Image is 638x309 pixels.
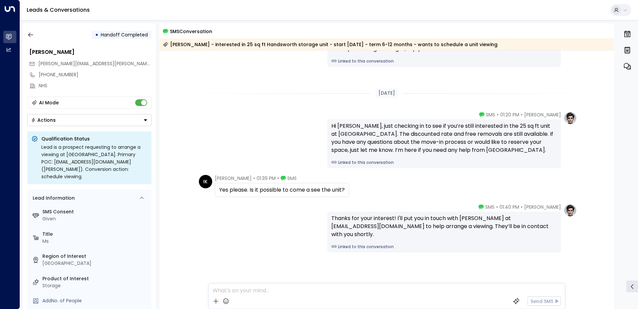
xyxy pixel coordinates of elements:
span: • [277,175,279,182]
button: Actions [27,114,151,126]
span: 01:40 PM [500,204,519,210]
label: Region of Interest [42,253,149,260]
p: Qualification Status [41,135,147,142]
img: profile-logo.png [564,204,577,217]
span: SMS Conversation [170,27,212,35]
div: Actions [31,117,56,123]
a: Linked to this conversation [331,58,557,64]
div: NHS [39,82,151,89]
span: • [521,204,523,210]
span: • [521,111,523,118]
span: [PERSON_NAME] [215,175,252,182]
div: [PERSON_NAME] [29,48,151,56]
div: AddNo. of People [42,297,149,304]
div: [PHONE_NUMBER] [39,71,151,78]
span: [PERSON_NAME] [524,111,561,118]
div: IK [199,175,212,188]
label: Product of Interest [42,275,149,282]
span: [PERSON_NAME][EMAIL_ADDRESS][PERSON_NAME][DOMAIN_NAME] [38,60,189,67]
div: Thanks for your interest! I'll put you in touch with [PERSON_NAME] at [EMAIL_ADDRESS][DOMAIN_NAME... [331,214,557,238]
div: [DATE] [376,88,398,98]
a: Linked to this conversation [331,244,557,250]
label: SMS Consent [42,208,149,215]
span: SMS [486,111,495,118]
span: • [253,175,255,182]
span: SMS [287,175,297,182]
span: Handoff Completed [101,31,148,38]
a: Leads & Conversations [27,6,90,14]
span: [PERSON_NAME] [524,204,561,210]
div: Yes please. Is it possible to come a see the unit? [219,186,345,194]
a: Linked to this conversation [331,160,557,166]
span: SMS [485,204,495,210]
div: [GEOGRAPHIC_DATA] [42,260,149,267]
div: [PERSON_NAME] - interested in 25 sq ft Handsworth storage unit - start [DATE] - term 6-12 months ... [163,41,498,48]
span: • [496,204,498,210]
label: Title [42,231,149,238]
img: profile-logo.png [564,111,577,125]
div: Lead is a prospect requesting to arrange a viewing at [GEOGRAPHIC_DATA]. Primary POC: [EMAIL_ADDR... [41,143,147,180]
div: • [95,29,98,41]
span: • [497,111,499,118]
div: Storage [42,282,149,289]
div: Button group with a nested menu [27,114,151,126]
div: Lead Information [30,195,75,202]
div: AI Mode [39,99,59,106]
span: 01:39 PM [257,175,276,182]
div: Ms [42,238,149,245]
span: imani.king@nhs.net [38,60,151,67]
div: Given [42,215,149,222]
div: Hi [PERSON_NAME], just checking in to see if you’re still interested in the 25 sq ft unit at [GEO... [331,122,557,154]
span: 01:20 PM [500,111,519,118]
